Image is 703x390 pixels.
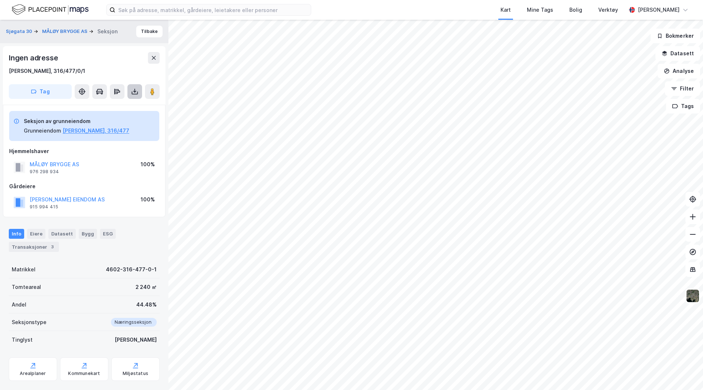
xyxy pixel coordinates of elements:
div: 976 298 934 [30,169,59,175]
div: Seksjon [97,27,118,36]
div: Matrikkel [12,265,36,274]
div: Arealplaner [20,371,46,376]
div: Kommunekart [68,371,100,376]
div: [PERSON_NAME] [115,335,157,344]
div: Kart [501,5,511,14]
button: Sjøgata 30 [6,28,34,35]
button: Tilbake [136,26,163,37]
div: Verktøy [598,5,618,14]
div: Transaksjoner [9,242,59,252]
div: 44.48% [136,300,157,309]
button: Bokmerker [651,29,700,43]
div: Mine Tags [527,5,553,14]
button: Tag [9,84,72,99]
div: 3 [49,243,56,250]
div: [PERSON_NAME] [638,5,680,14]
button: Tags [666,99,700,114]
div: 2 240 ㎡ [135,283,157,291]
div: 915 994 415 [30,204,58,210]
button: MÅLØY BRYGGE AS [42,28,89,35]
button: Analyse [658,64,700,78]
div: Eiere [27,229,45,238]
div: Ingen adresse [9,52,59,64]
img: 9k= [686,289,700,303]
div: Hjemmelshaver [9,147,159,156]
div: Info [9,229,24,238]
div: Datasett [48,229,76,238]
div: 100% [141,195,155,204]
button: Datasett [655,46,700,61]
button: Filter [665,81,700,96]
div: 4602-316-477-0-1 [106,265,157,274]
button: [PERSON_NAME], 316/477 [63,126,129,135]
div: Andel [12,300,26,309]
div: [PERSON_NAME], 316/477/0/1 [9,67,85,75]
input: Søk på adresse, matrikkel, gårdeiere, leietakere eller personer [115,4,311,15]
div: Seksjon av grunneiendom [24,117,129,126]
img: logo.f888ab2527a4732fd821a326f86c7f29.svg [12,3,89,16]
div: Tinglyst [12,335,33,344]
div: ESG [100,229,116,238]
div: Seksjonstype [12,318,47,327]
div: Miljøstatus [123,371,148,376]
div: Gårdeiere [9,182,159,191]
div: Bolig [569,5,582,14]
div: Bygg [79,229,97,238]
div: Tomteareal [12,283,41,291]
div: Grunneiendom [24,126,61,135]
div: 100% [141,160,155,169]
iframe: Chat Widget [666,355,703,390]
div: Kontrollprogram for chat [666,355,703,390]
